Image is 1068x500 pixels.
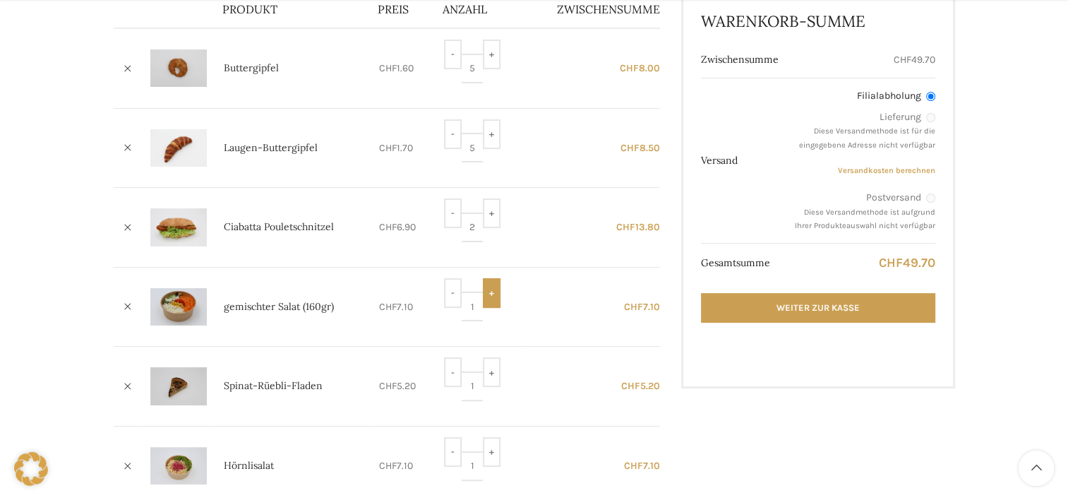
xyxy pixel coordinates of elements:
[621,380,660,392] bdi: 5.20
[224,220,334,234] a: Ciabatta Pouletschnitzel
[483,40,500,69] input: +
[224,379,323,393] a: Spinat-Rüebli-Fladen
[117,376,138,397] a: Spinat-Rüebli-Fladen aus Warenkorb entfernen
[378,301,412,313] bdi: 7.10
[117,137,138,158] a: Laugen-Buttergipfel aus Warenkorb entfernen
[444,278,462,308] input: -
[698,327,937,361] iframe: Sicherer Rahmen für schnelle Bezahlvorgänge
[150,49,207,87] img: Buttergipfel
[483,119,500,149] input: +
[224,61,279,76] a: Buttergipfel
[624,460,643,472] span: CHF
[879,255,903,270] span: CHF
[378,221,396,233] span: CHF
[620,142,660,154] bdi: 8.50
[483,357,500,387] input: +
[794,110,935,124] label: Lieferung
[462,371,483,401] input: Produktmenge
[483,278,500,308] input: +
[444,198,462,228] input: -
[117,297,138,318] a: gemischter Salat (160gr) aus Warenkorb entfernen
[462,133,483,162] input: Produktmenge
[624,301,660,313] bdi: 7.10
[462,213,483,242] input: Produktmenge
[117,456,138,477] a: Hörnlisalat aus Warenkorb entfernen
[150,288,207,326] img: gemischter Salat (160gr)
[838,166,935,175] a: Versandkosten berechnen
[620,62,660,74] bdi: 8.00
[1019,451,1054,486] a: Scroll to top button
[616,221,635,233] span: CHF
[378,62,413,74] bdi: 1.60
[444,357,462,387] input: -
[444,437,462,467] input: -
[444,119,462,149] input: -
[620,62,639,74] span: CHF
[616,221,660,233] bdi: 13.80
[794,191,935,205] label: Postversand
[620,142,640,154] span: CHF
[378,460,412,472] bdi: 7.10
[894,54,911,66] span: CHF
[462,292,483,321] input: Produktmenge
[701,78,786,243] th: Versand
[378,62,396,74] span: CHF
[150,208,207,246] img: Ciabatta Pouletschnitzel
[224,459,274,473] a: Hörnlisalat
[378,380,396,392] span: CHF
[117,217,138,238] a: Ciabatta Pouletschnitzel aus Warenkorb entfernen
[378,380,415,392] bdi: 5.20
[701,293,935,323] a: Weiter zur Kasse
[378,221,415,233] bdi: 6.90
[624,301,643,313] span: CHF
[224,141,318,155] a: Laugen-Buttergipfel
[483,437,500,467] input: +
[795,208,935,231] small: Diese Versandmethode ist aufgrund Ihrer Produkteauswahl nicht verfügbar
[444,40,462,69] input: -
[701,243,786,282] th: Gesamtsumme
[879,255,935,270] bdi: 49.70
[462,451,483,481] input: Produktmenge
[794,89,935,103] label: Filialabholung
[894,54,935,66] bdi: 49.70
[150,129,207,167] img: Laugen-Buttergipfel
[462,54,483,83] input: Produktmenge
[701,11,935,32] h2: Warenkorb-Summe
[117,58,138,79] a: Buttergipfel aus Warenkorb entfernen
[483,198,500,228] input: +
[378,460,396,472] span: CHF
[799,126,935,150] small: Diese Versandmethode ist für die eingegebene Adresse nicht verfügbar
[378,142,396,154] span: CHF
[378,301,396,313] span: CHF
[224,300,334,314] a: gemischter Salat (160gr)
[378,142,412,154] bdi: 1.70
[621,380,640,392] span: CHF
[150,367,207,405] img: Spinat-Rüebli-Fladen
[624,460,660,472] bdi: 7.10
[701,42,786,78] th: Zwischensumme
[150,447,207,484] img: Hörnlisalat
